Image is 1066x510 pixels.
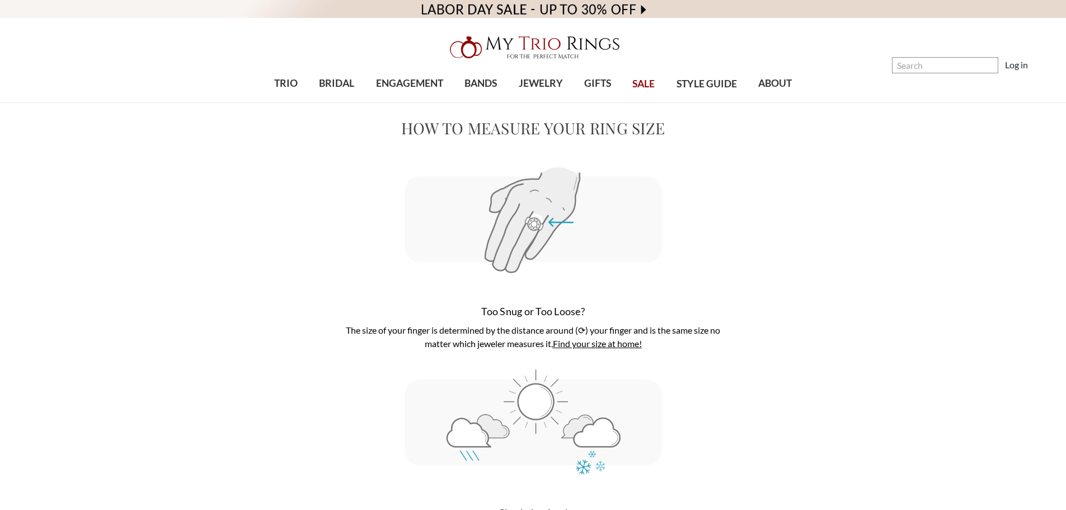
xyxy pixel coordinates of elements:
[464,76,497,91] span: BANDS
[376,76,443,91] span: ENGAGEMENT
[677,77,737,91] span: STYLE GUIDE
[535,102,546,103] button: submenu toggle
[444,30,623,65] img: My Trio Rings
[892,57,998,73] input: Search
[508,65,573,102] a: JEWELRY
[331,102,342,103] button: submenu toggle
[319,76,354,91] span: BRIDAL
[1005,58,1028,72] a: Log in
[481,305,585,317] span: Too Snug or Too Loose?
[769,102,781,103] button: submenu toggle
[622,66,665,102] a: SALE
[137,116,929,140] h1: How To Measure Your Ring Size
[404,102,415,103] button: submenu toggle
[1035,58,1053,72] a: Cart with 0 items
[346,325,720,349] span: The size of your finger is determined by the distance around ( ) your finger and is the same size...
[365,65,454,102] a: ENGAGEMENT
[264,65,308,102] a: TRIO
[578,325,585,335] span: ⟳
[632,77,655,91] span: SALE
[665,66,747,102] a: STYLE GUIDE
[592,102,603,103] button: submenu toggle
[758,76,792,91] span: ABOUT
[308,65,365,102] a: BRIDAL
[519,76,563,91] span: JEWELRY
[454,65,508,102] a: BANDS
[475,102,486,103] button: submenu toggle
[274,76,298,91] span: TRIO
[280,102,292,103] button: submenu toggle
[309,30,757,65] a: My Trio Rings
[553,338,642,349] a: Find your size at home!
[574,65,622,102] a: GIFTS
[748,65,802,102] a: ABOUT
[584,76,611,91] span: GIFTS
[1035,60,1046,71] svg: cart.cart_preview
